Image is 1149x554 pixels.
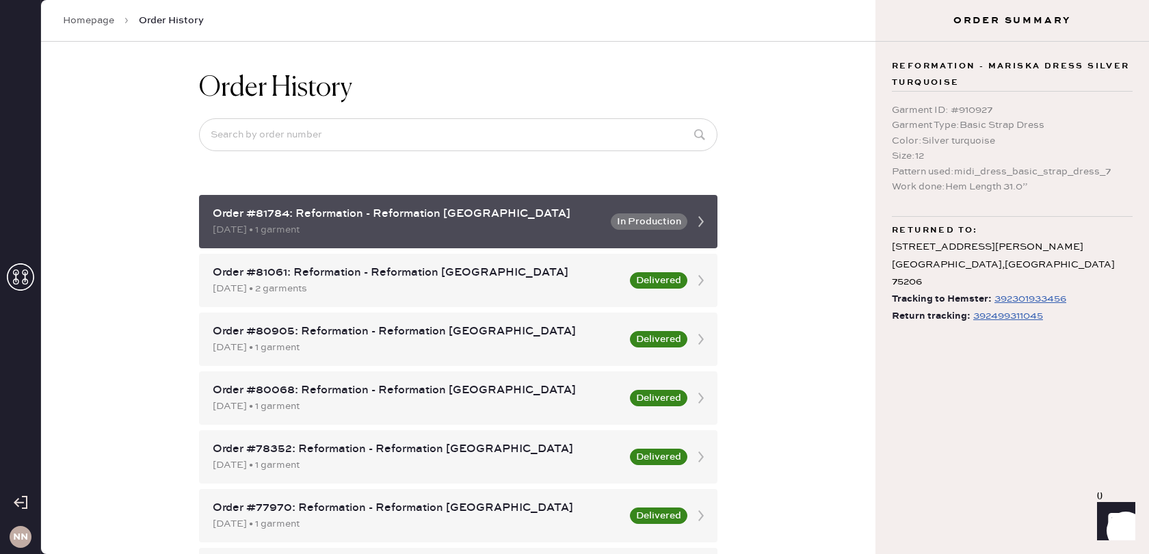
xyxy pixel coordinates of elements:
span: Reformation - Mariska Dress Silver turquoise [892,58,1133,91]
div: Order #80905: Reformation - Reformation [GEOGRAPHIC_DATA] [213,324,622,340]
span: Tracking to Hemster: [892,291,992,308]
button: Delivered [630,272,687,289]
div: Pattern used : midi_dress_basic_strap_dress_7 [892,164,1133,179]
h3: NN [13,532,28,542]
a: Homepage [63,14,114,27]
div: Size : 12 [892,148,1133,163]
span: Order History [139,14,204,27]
h3: Order Summary [875,14,1149,27]
button: Delivered [630,449,687,465]
input: Search by order number [199,118,717,151]
button: Delivered [630,390,687,406]
div: Color : Silver turquoise [892,133,1133,148]
div: [DATE] • 2 garments [213,281,622,296]
div: [STREET_ADDRESS][PERSON_NAME] [GEOGRAPHIC_DATA] , [GEOGRAPHIC_DATA] 75206 [892,239,1133,291]
h1: Order History [199,72,352,105]
span: Return tracking: [892,308,970,325]
a: 392301933456 [992,291,1066,308]
div: https://www.fedex.com/apps/fedextrack/?tracknumbers=392499311045&cntry_code=US [973,308,1043,324]
div: [DATE] • 1 garment [213,516,622,531]
button: In Production [611,213,687,230]
div: [DATE] • 1 garment [213,399,622,414]
button: Delivered [630,331,687,347]
a: 392499311045 [970,308,1043,325]
iframe: Front Chat [1084,492,1143,551]
div: https://www.fedex.com/apps/fedextrack/?tracknumbers=392301933456&cntry_code=US [994,291,1066,307]
div: Order #80068: Reformation - Reformation [GEOGRAPHIC_DATA] [213,382,622,399]
div: Garment Type : Basic Strap Dress [892,118,1133,133]
div: Order #81061: Reformation - Reformation [GEOGRAPHIC_DATA] [213,265,622,281]
div: [DATE] • 1 garment [213,340,622,355]
span: Returned to: [892,222,978,239]
div: [DATE] • 1 garment [213,458,622,473]
div: Garment ID : # 910927 [892,103,1133,118]
div: Order #77970: Reformation - Reformation [GEOGRAPHIC_DATA] [213,500,622,516]
button: Delivered [630,507,687,524]
div: [DATE] • 1 garment [213,222,603,237]
div: Order #78352: Reformation - Reformation [GEOGRAPHIC_DATA] [213,441,622,458]
div: Work done : Hem Length 31.0” [892,179,1133,194]
div: Order #81784: Reformation - Reformation [GEOGRAPHIC_DATA] [213,206,603,222]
